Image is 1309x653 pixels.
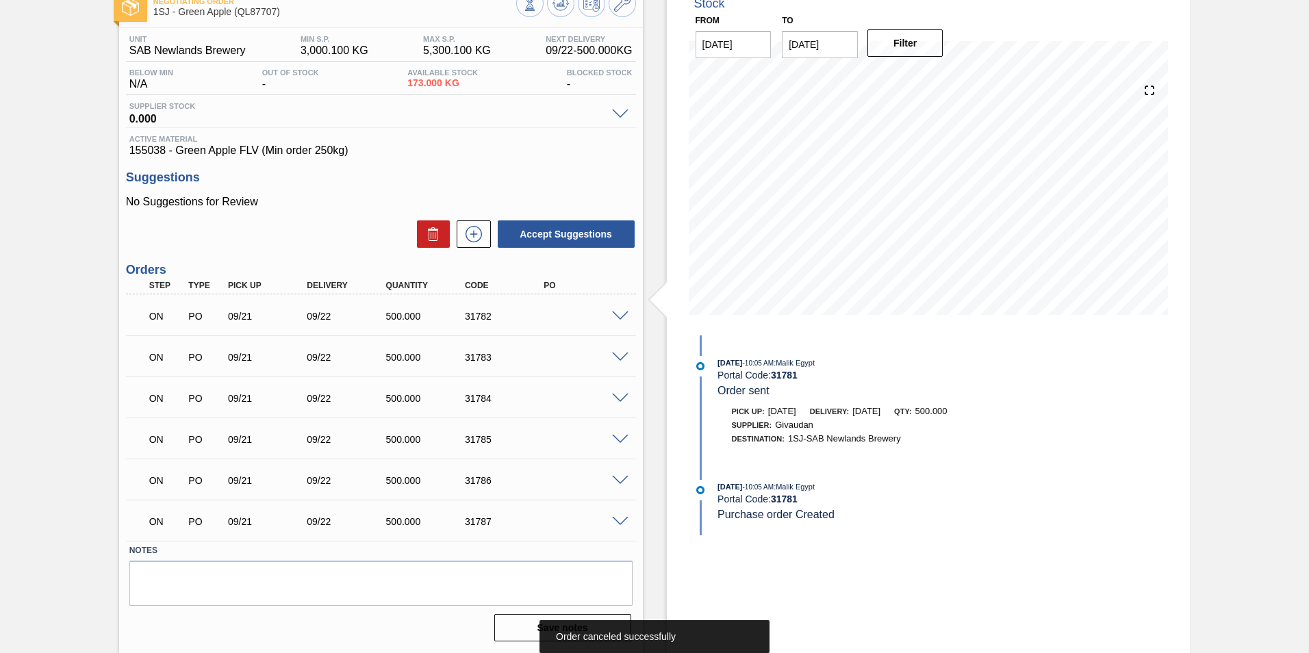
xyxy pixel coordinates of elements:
[146,281,187,290] div: Step
[225,352,313,363] div: 09/21/2025
[126,263,636,277] h3: Orders
[717,509,835,520] span: Purchase order Created
[774,483,815,491] span: : Malik Egypt
[225,516,313,527] div: 09/21/2025
[126,196,636,208] p: No Suggestions for Review
[149,352,183,363] p: ON
[461,475,550,486] div: 31786
[732,407,765,415] span: Pick up:
[717,385,770,396] span: Order sent
[383,475,471,486] div: 500.000
[717,483,742,491] span: [DATE]
[461,434,550,445] div: 31785
[498,220,635,248] button: Accept Suggestions
[129,35,246,43] span: Unit
[782,31,858,58] input: mm/dd/yyyy
[894,407,911,415] span: Qty:
[717,359,742,367] span: [DATE]
[771,494,798,504] strong: 31781
[185,475,226,486] div: Purchase order
[149,516,183,527] p: ON
[782,16,793,25] label: to
[149,311,183,322] p: ON
[149,475,183,486] p: ON
[146,465,187,496] div: Negotiating Order
[423,44,491,57] span: 5,300.100 KG
[743,359,774,367] span: - 10:05 AM
[146,507,187,537] div: Negotiating Order
[732,421,772,429] span: Supplier:
[546,35,632,43] span: Next Delivery
[185,393,226,404] div: Purchase order
[771,370,798,381] strong: 31781
[563,68,636,90] div: -
[696,31,772,58] input: mm/dd/yyyy
[303,281,392,290] div: Delivery
[129,102,605,110] span: Supplier Stock
[556,631,676,642] span: Order canceled successfully
[461,311,550,322] div: 31782
[407,68,478,77] span: Available Stock
[410,220,450,248] div: Delete Suggestions
[129,44,246,57] span: SAB Newlands Brewery
[461,393,550,404] div: 31784
[696,16,720,25] label: From
[185,352,226,363] div: Purchase order
[149,393,183,404] p: ON
[383,311,471,322] div: 500.000
[303,393,392,404] div: 09/22/2025
[185,281,226,290] div: Type
[423,35,491,43] span: MAX S.P.
[153,7,516,17] span: 1SJ - Green Apple (QL87707)
[126,170,636,185] h3: Suggestions
[262,68,319,77] span: Out Of Stock
[225,434,313,445] div: 09/21/2025
[852,406,880,416] span: [DATE]
[717,370,1043,381] div: Portal Code:
[303,434,392,445] div: 09/22/2025
[185,434,226,445] div: Purchase order
[407,78,478,88] span: 173.000 KG
[383,352,471,363] div: 500.000
[383,434,471,445] div: 500.000
[225,281,313,290] div: Pick up
[301,35,368,43] span: MIN S.P.
[129,110,605,124] span: 0.000
[696,486,704,494] img: atual
[383,393,471,404] div: 500.000
[185,516,226,527] div: Purchase order
[775,420,813,430] span: Givaudan
[383,516,471,527] div: 500.000
[129,135,633,143] span: Active Material
[717,494,1043,504] div: Portal Code:
[303,352,392,363] div: 09/22/2025
[301,44,368,57] span: 3,000.100 KG
[225,311,313,322] div: 09/21/2025
[788,433,901,444] span: 1SJ-SAB Newlands Brewery
[129,68,173,77] span: Below Min
[259,68,322,90] div: -
[185,311,226,322] div: Purchase order
[567,68,633,77] span: Blocked Stock
[129,144,633,157] span: 155038 - Green Apple FLV (Min order 250kg)
[303,516,392,527] div: 09/22/2025
[461,352,550,363] div: 31783
[461,281,550,290] div: Code
[146,383,187,413] div: Negotiating Order
[146,301,187,331] div: Negotiating Order
[450,220,491,248] div: New suggestion
[146,424,187,454] div: Negotiating Order
[129,541,633,561] label: Notes
[383,281,471,290] div: Quantity
[867,29,943,57] button: Filter
[494,614,631,641] button: Save notes
[303,475,392,486] div: 09/22/2025
[225,475,313,486] div: 09/21/2025
[732,435,785,443] span: Destination:
[546,44,632,57] span: 09/22 - 500.000 KG
[696,362,704,370] img: atual
[540,281,628,290] div: PO
[743,483,774,491] span: - 10:05 AM
[149,434,183,445] p: ON
[126,68,177,90] div: N/A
